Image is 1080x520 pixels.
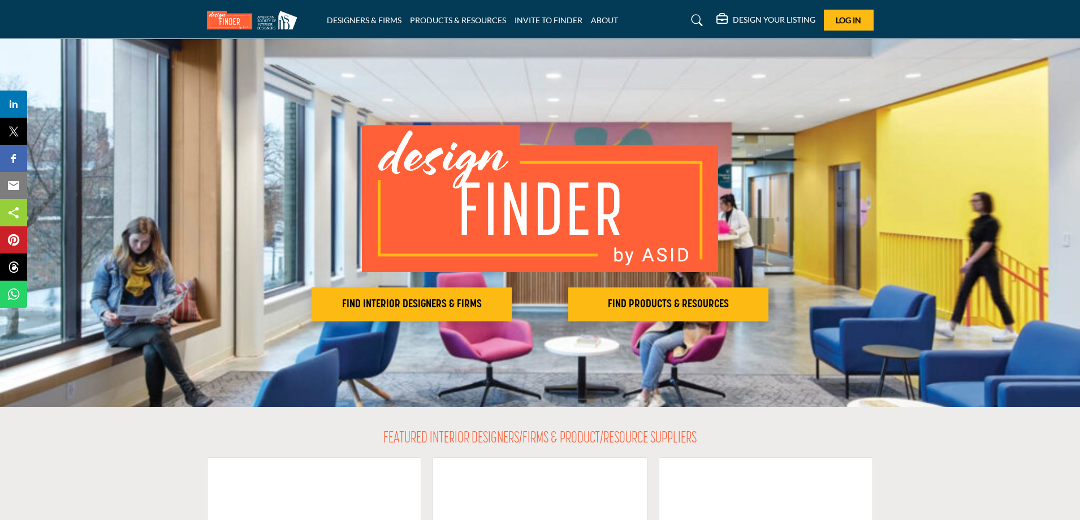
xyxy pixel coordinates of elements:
h2: FEATURED INTERIOR DESIGNERS/FIRMS & PRODUCT/RESOURCE SUPPLIERS [383,429,697,449]
a: PRODUCTS & RESOURCES [410,15,506,25]
button: FIND PRODUCTS & RESOURCES [568,287,768,321]
button: Log In [824,10,874,31]
a: ABOUT [591,15,618,25]
button: FIND INTERIOR DESIGNERS & FIRMS [312,287,512,321]
div: DESIGN YOUR LISTING [716,14,815,27]
a: INVITE TO FINDER [515,15,582,25]
a: Search [680,11,710,29]
span: Log In [836,15,861,25]
img: image [362,125,718,272]
h5: DESIGN YOUR LISTING [733,15,815,25]
h2: FIND INTERIOR DESIGNERS & FIRMS [315,298,508,311]
a: DESIGNERS & FIRMS [327,15,401,25]
img: Site Logo [207,11,303,29]
h2: FIND PRODUCTS & RESOURCES [572,298,765,311]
